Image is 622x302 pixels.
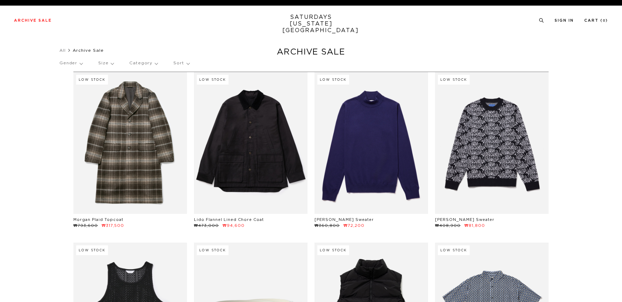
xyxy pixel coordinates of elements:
div: Low Stock [197,245,229,255]
div: Low Stock [76,245,108,255]
p: Gender [59,55,82,71]
a: Lido Flannel Lined Chore Coat [194,218,264,222]
span: ₩473,000 [194,224,219,228]
span: ₩793,600 [73,224,98,228]
a: Sign In [555,19,574,22]
span: ₩408,900 [435,224,461,228]
span: ₩81,800 [464,224,485,228]
div: Low Stock [197,75,229,85]
p: Sort [173,55,189,71]
small: 0 [603,19,606,22]
span: ₩317,500 [102,224,124,228]
div: Low Stock [438,75,470,85]
div: Low Stock [438,245,470,255]
span: ₩72,200 [343,224,364,228]
a: SATURDAYS[US_STATE][GEOGRAPHIC_DATA] [282,14,340,34]
p: Size [98,55,114,71]
div: Low Stock [76,75,108,85]
a: Archive Sale [14,19,52,22]
span: ₩94,600 [223,224,245,228]
a: [PERSON_NAME] Sweater [435,218,494,222]
span: Archive Sale [73,48,104,52]
a: Cart (0) [584,19,608,22]
a: Morgan Plaid Topcoat [73,218,123,222]
div: Low Stock [317,75,349,85]
a: All [59,48,66,52]
span: ₩360,800 [314,224,340,228]
div: Low Stock [317,245,349,255]
a: [PERSON_NAME] Sweater [314,218,374,222]
p: Category [129,55,158,71]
